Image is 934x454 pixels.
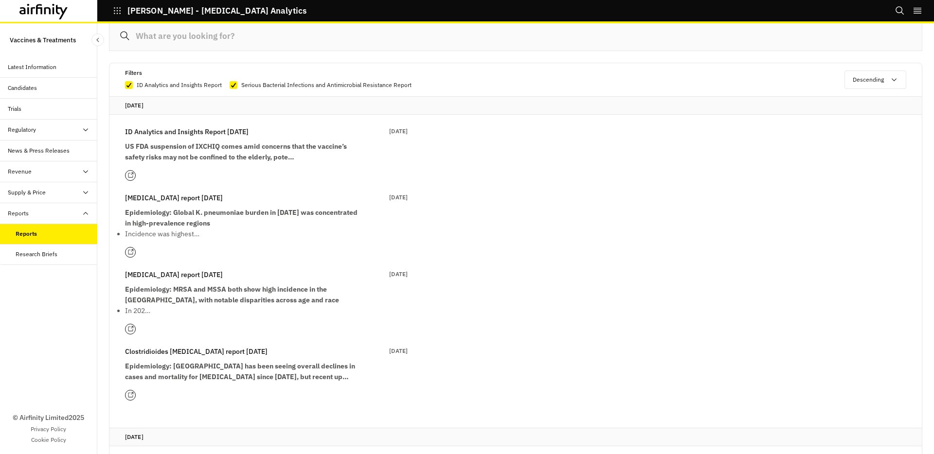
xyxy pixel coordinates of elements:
p: [MEDICAL_DATA] report [DATE] [125,192,223,203]
div: Candidates [8,84,37,92]
strong: Epidemiology: Global K. pneumoniae burden in [DATE] was concentrated in high-prevalence regions [125,208,358,227]
div: Reports [16,229,37,238]
p: Serious Bacterial Infections and Antimicrobial Resistance Report [241,80,412,90]
div: Revenue [8,167,32,176]
p: [DATE] [125,432,906,442]
p: Incidence was highest… [125,228,359,239]
p: [DATE] [389,192,408,202]
div: Reports [8,209,29,218]
div: Research Briefs [16,250,57,259]
strong: US FDA suspension of IXCHIQ comes amid concerns that the vaccine’s safety risks may not be confin... [125,142,347,161]
p: © Airfinity Limited 2025 [13,413,84,423]
p: In 202… [125,305,359,316]
p: ID Analytics and Insights Report [137,80,222,90]
div: Regulatory [8,125,36,134]
div: Supply & Price [8,188,46,197]
p: Vaccines & Treatments [10,31,76,49]
p: [DATE] [125,101,906,110]
div: Latest Information [8,63,56,71]
a: Privacy Policy [31,425,66,434]
p: [DATE] [389,346,408,356]
strong: Epidemiology: MRSA and MSSA both show high incidence in the [GEOGRAPHIC_DATA], with notable dispa... [125,285,339,304]
p: [DATE] [389,269,408,279]
p: [MEDICAL_DATA] report [DATE] [125,269,223,280]
strong: Epidemiology: [GEOGRAPHIC_DATA] has been seeing overall declines in cases and mortality for [MEDI... [125,362,355,381]
input: What are you looking for? [109,21,922,51]
button: Close Sidebar [91,34,104,46]
button: Descending [844,70,906,89]
p: ID Analytics and Insights Report [DATE] [125,126,249,137]
p: Clostridioides [MEDICAL_DATA] report [DATE] [125,346,268,357]
p: [DATE] [389,126,408,136]
a: Cookie Policy [31,436,66,444]
button: [PERSON_NAME] - [MEDICAL_DATA] Analytics [113,2,306,19]
p: [PERSON_NAME] - [MEDICAL_DATA] Analytics [127,6,306,15]
p: Filters [125,68,142,78]
div: News & Press Releases [8,146,70,155]
button: Search [895,2,905,19]
div: Trials [8,105,21,113]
